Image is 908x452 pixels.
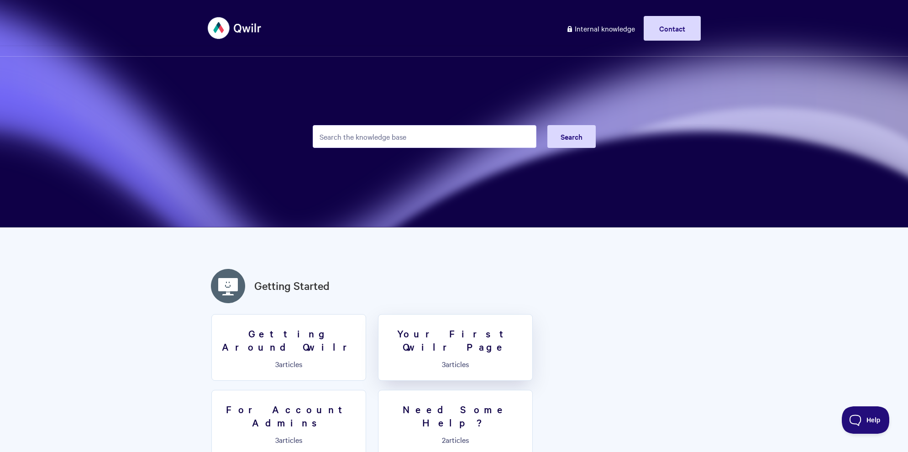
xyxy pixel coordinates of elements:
h3: Your First Qwilr Page [384,327,527,353]
span: Search [561,131,583,142]
p: articles [217,360,360,368]
a: Internal knowledge [559,16,642,41]
span: 3 [442,359,446,369]
a: Contact [644,16,701,41]
p: articles [217,436,360,444]
iframe: Toggle Customer Support [842,406,890,434]
h3: For Account Admins [217,403,360,429]
h3: Need Some Help? [384,403,527,429]
input: Search the knowledge base [313,125,536,148]
h3: Getting Around Qwilr [217,327,360,353]
p: articles [384,436,527,444]
button: Search [547,125,596,148]
span: 2 [442,435,446,445]
a: Your First Qwilr Page 3articles [378,314,533,381]
a: Getting Around Qwilr 3articles [211,314,366,381]
img: Qwilr Help Center [208,11,262,45]
span: 3 [275,359,279,369]
a: Getting Started [254,278,330,294]
span: 3 [275,435,279,445]
p: articles [384,360,527,368]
